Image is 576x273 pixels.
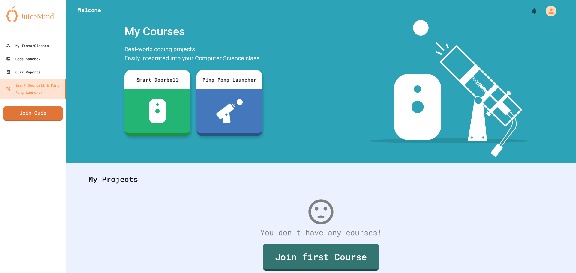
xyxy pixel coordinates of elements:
[6,82,62,96] div: Smart Doorbell & Ping Pong Launcher
[82,227,559,238] div: You don't have any courses!
[6,6,60,22] img: logo-orange.svg
[520,6,539,16] div: My Notifications
[121,43,265,66] div: Real-world coding projects. Easily integrated into your Computer Science class.
[124,70,190,89] div: Smart Doorbell
[539,4,558,18] div: My Account
[368,20,529,157] img: banner-image-my-projects.png
[82,168,559,191] div: My Projects
[216,99,243,123] img: ppl-with-ball.png
[6,68,40,76] div: Quiz Reports
[149,99,166,123] img: sdb-white.svg
[6,55,40,62] div: Code Sandbox
[196,70,262,89] div: Ping Pong Launcher
[3,106,63,121] a: Join Quiz
[121,20,265,43] div: My Courses
[263,244,379,271] a: Join first Course
[6,42,49,49] div: My Teams/Classes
